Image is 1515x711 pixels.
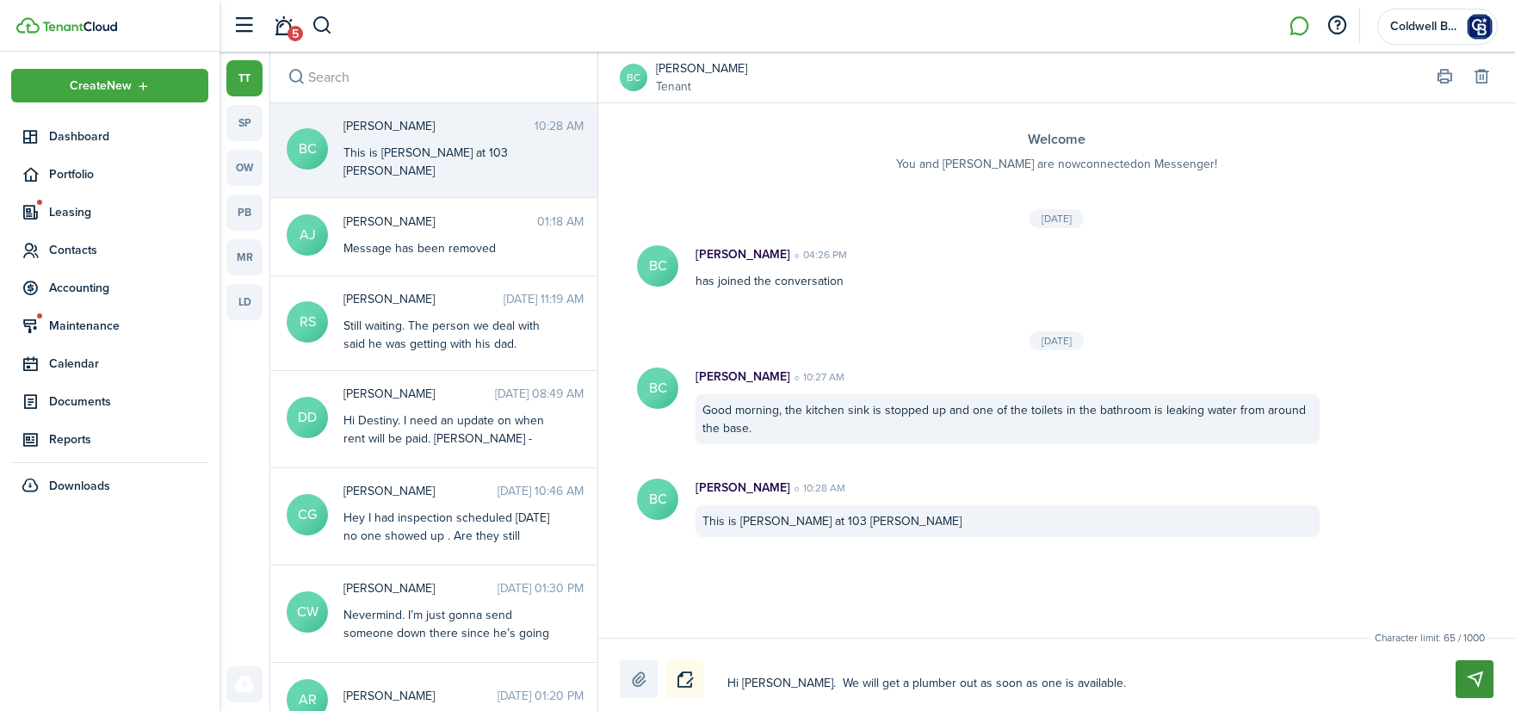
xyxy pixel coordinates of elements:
[49,203,208,221] span: Leasing
[666,660,704,698] button: Notice
[343,385,495,403] span: Destiny DuBose
[49,165,208,183] span: Portfolio
[288,26,303,41] span: 5
[696,245,790,263] p: [PERSON_NAME]
[49,355,208,373] span: Calendar
[312,11,333,40] button: Search
[678,245,1337,290] div: has joined the conversation
[49,430,208,448] span: Reports
[637,245,678,287] avatar-text: BC
[696,505,1320,537] div: This is [PERSON_NAME] at 103 [PERSON_NAME]
[495,385,584,403] time: [DATE] 08:49 AM
[498,687,584,705] time: [DATE] 01:20 PM
[343,213,537,231] span: Amber Jones
[656,77,747,96] a: Tenant
[226,195,263,231] a: pb
[1466,13,1493,40] img: Coldwell Banker Group One Realty
[11,69,208,102] button: Open menu
[343,144,559,180] div: This is [PERSON_NAME] at 103 [PERSON_NAME]
[790,247,847,263] time: 04:26 PM
[1030,331,1084,350] div: [DATE]
[287,214,328,256] avatar-text: AJ
[49,393,208,411] span: Documents
[790,480,845,496] time: 10:28 AM
[226,60,263,96] a: tt
[1030,209,1084,228] div: [DATE]
[696,479,790,497] p: [PERSON_NAME]
[49,241,208,259] span: Contacts
[227,9,260,42] button: Open sidebar
[287,591,328,633] avatar-text: CW
[790,369,844,385] time: 10:27 AM
[270,52,597,102] input: search
[226,239,263,275] a: mr
[343,509,559,563] div: Hey I had inspection scheduled [DATE] no one showed up . Are they still coming ??
[343,687,498,705] span: Alex Ramos
[49,317,208,335] span: Maintenance
[498,482,584,500] time: [DATE] 10:46 AM
[49,279,208,297] span: Accounting
[343,117,535,135] span: Betty Collins
[656,59,747,77] a: [PERSON_NAME]
[498,579,584,597] time: [DATE] 01:30 PM
[16,17,40,34] img: TenantCloud
[343,579,498,597] span: Chelsea Williams
[42,22,117,32] img: TenantCloud
[620,64,647,91] a: BC
[696,368,790,386] p: [PERSON_NAME]
[49,127,208,145] span: Dashboard
[343,606,559,660] div: Nevermind. I’m just gonna send someone down there since he’s going inside the house anyways.
[1456,660,1493,698] button: Send
[226,105,263,141] a: sp
[11,120,208,153] a: Dashboard
[504,290,584,308] time: [DATE] 11:19 AM
[284,65,308,90] button: Search
[49,477,110,495] span: Downloads
[535,117,584,135] time: 10:28 AM
[287,128,328,170] avatar-text: BC
[226,284,263,320] a: ld
[343,290,504,308] span: Roy Spence
[226,150,263,186] a: ow
[70,80,132,92] span: Create New
[267,4,300,48] a: Notifications
[11,423,208,456] a: Reports
[343,317,559,353] div: Still waiting. The person we deal with said he was getting with his dad.
[633,129,1481,151] h3: Welcome
[343,239,559,257] messenger-thread-item-body: Message has been removed
[637,368,678,409] avatar-text: BC
[287,494,328,535] avatar-text: CG
[633,155,1481,173] p: You and [PERSON_NAME] are now connected on Messenger!
[637,479,678,520] avatar-text: BC
[1469,65,1493,90] button: Delete
[1390,21,1459,33] span: Coldwell Banker Group One Realty
[1322,11,1351,40] button: Open resource center
[696,394,1320,444] div: Good morning, the kitchen sink is stopped up and one of the toilets in the bathroom is leaking wa...
[343,482,498,500] span: Chasity Gray
[287,301,328,343] avatar-text: RS
[287,397,328,438] avatar-text: DD
[537,213,584,231] time: 01:18 AM
[343,411,559,466] div: Hi Destiny. I need an update on when rent will be paid. [PERSON_NAME] - Property Manager
[1370,630,1489,646] small: Character limit: 65 / 1000
[1432,65,1456,90] button: Print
